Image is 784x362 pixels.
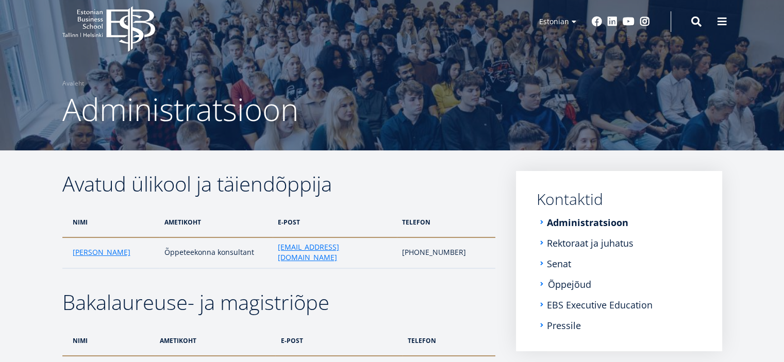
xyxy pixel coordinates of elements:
[155,325,276,356] th: ametikoht
[62,171,495,197] h2: Avatud ülikool ja täiendõppija
[273,207,397,237] th: e-post
[278,242,392,263] a: [EMAIL_ADDRESS][DOMAIN_NAME]
[623,16,635,27] a: Youtube
[159,207,273,237] th: ametikoht
[275,325,402,356] th: e-post
[62,325,155,356] th: nimi
[403,325,495,356] th: telefon
[547,258,571,269] a: Senat
[62,78,84,89] a: Avaleht
[547,217,628,228] a: Administratsioon
[640,16,650,27] a: Instagram
[607,16,618,27] a: Linkedin
[547,300,653,310] a: EBS Executive Education
[62,207,159,237] th: nimi
[547,238,633,248] a: Rektoraat ja juhatus
[592,16,602,27] a: Facebook
[62,88,298,130] span: Administratsioon
[397,237,495,268] td: [PHONE_NUMBER]
[62,289,495,315] h2: Bakalaureuse- ja magistriõpe
[159,237,273,268] td: Õppeteekonna konsultant
[548,279,591,289] a: Õppejõud
[537,192,702,207] a: Kontaktid
[73,247,130,257] a: [PERSON_NAME]
[397,207,495,237] th: telefon
[547,320,581,331] a: Pressile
